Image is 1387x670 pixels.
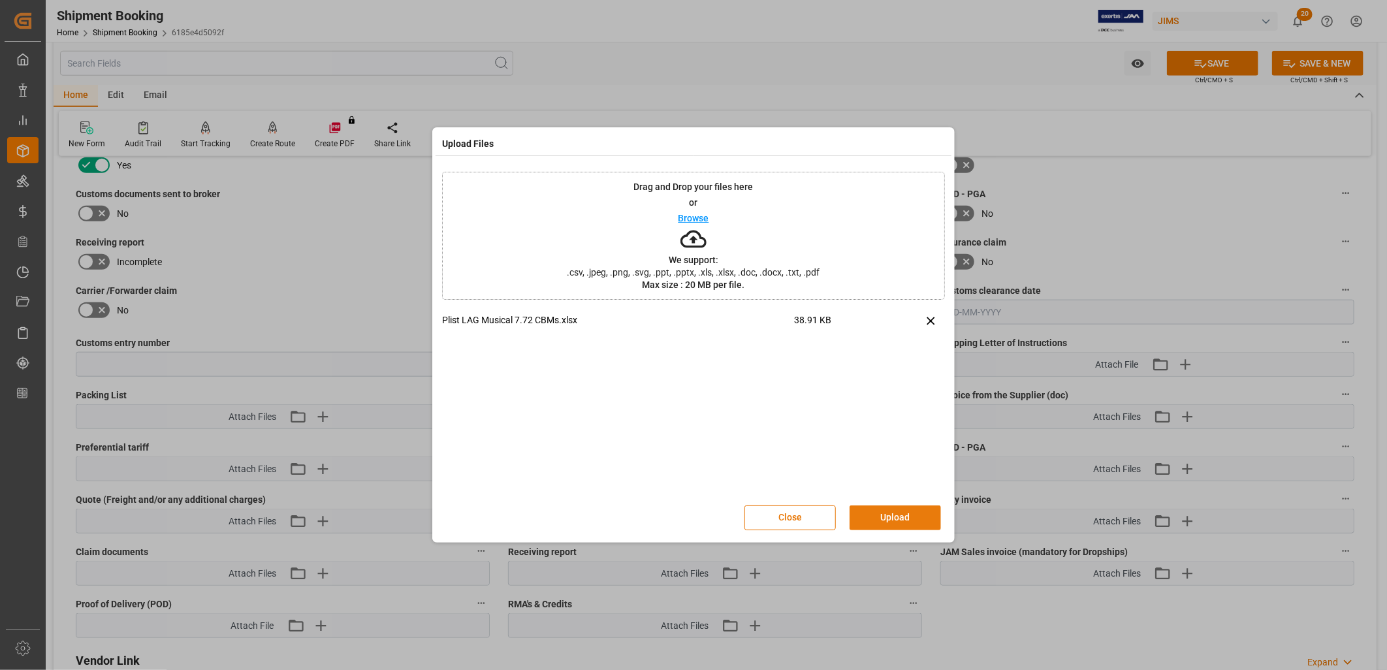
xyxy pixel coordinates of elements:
span: 38.91 KB [794,313,883,336]
span: .csv, .jpeg, .png, .svg, .ppt, .pptx, .xls, .xlsx, .doc, .docx, .txt, .pdf [559,268,829,277]
p: Browse [678,214,709,223]
p: or [690,198,698,207]
p: Max size : 20 MB per file. [643,280,745,289]
button: Upload [850,505,941,530]
p: We support: [669,255,718,264]
h4: Upload Files [442,137,494,151]
p: Drag and Drop your files here [634,182,754,191]
div: Drag and Drop your files hereorBrowseWe support:.csv, .jpeg, .png, .svg, .ppt, .pptx, .xls, .xlsx... [442,172,945,300]
p: Plist LAG Musical 7.72 CBMs.xlsx [442,313,794,327]
button: Close [744,505,836,530]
